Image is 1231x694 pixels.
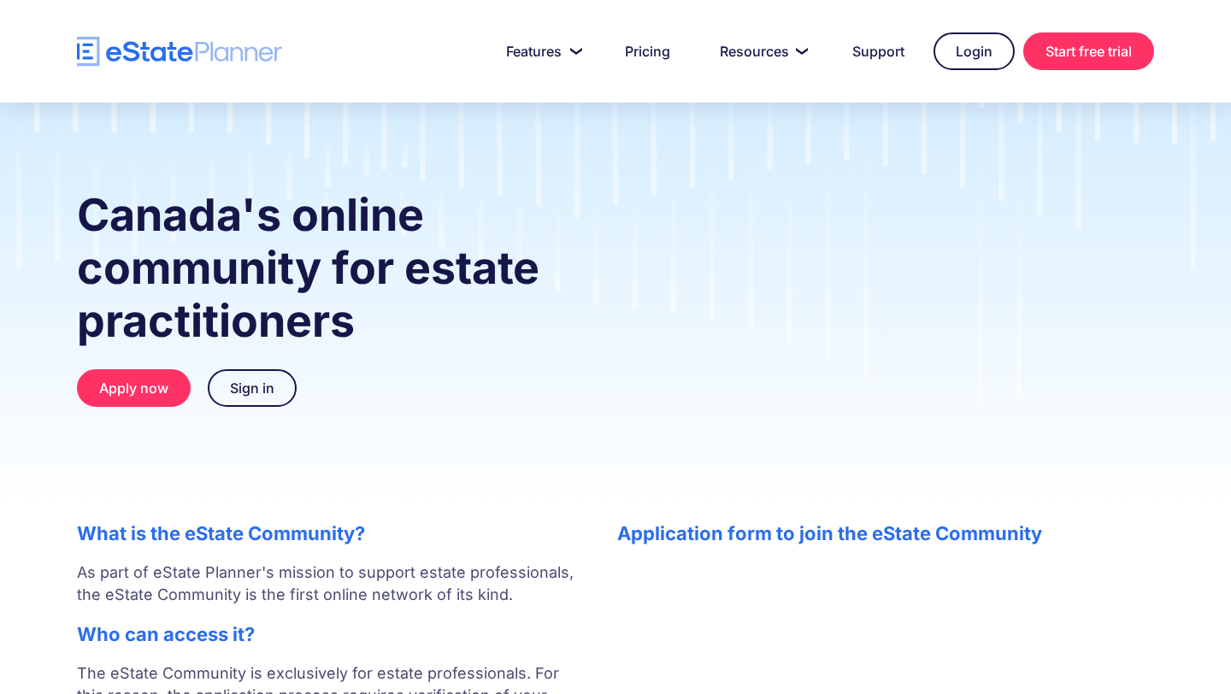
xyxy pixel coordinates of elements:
[77,522,583,544] h2: What is the eState Community?
[1023,32,1154,70] a: Start free trial
[604,34,691,68] a: Pricing
[699,34,823,68] a: Resources
[934,32,1015,70] a: Login
[77,37,282,67] a: home
[486,34,596,68] a: Features
[617,522,1154,544] h2: Application form to join the eState Community
[77,562,583,606] p: As part of eState Planner's mission to support estate professionals, the eState Community is the ...
[832,34,925,68] a: Support
[77,188,539,348] strong: Canada's online community for estate practitioners
[77,623,583,645] h2: Who can access it?
[77,369,191,407] a: Apply now
[208,369,297,407] a: Sign in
